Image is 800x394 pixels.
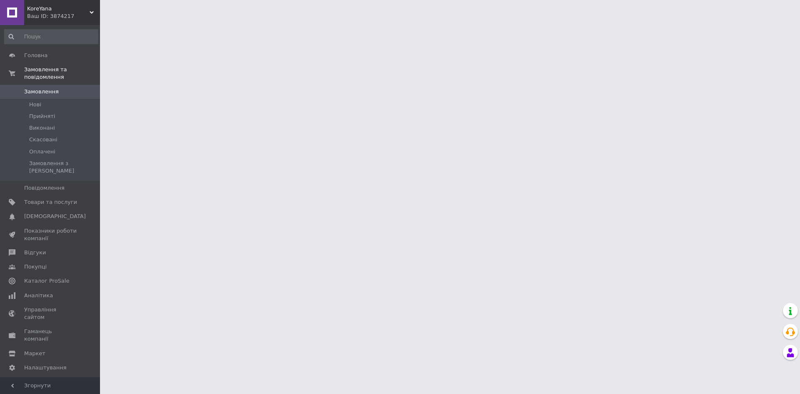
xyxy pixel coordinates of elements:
span: Покупці [24,263,47,271]
span: Виконані [29,124,55,132]
span: Маркет [24,350,45,357]
span: Налаштування [24,364,67,371]
span: Нові [29,101,41,108]
span: Каталог ProSale [24,277,69,285]
input: Пошук [4,29,98,44]
span: Гаманець компанії [24,328,77,343]
span: Управління сайтом [24,306,77,321]
span: Прийняті [29,113,55,120]
span: Оплачені [29,148,55,156]
span: Аналітика [24,292,53,299]
span: Товари та послуги [24,198,77,206]
span: Відгуки [24,249,46,256]
span: Скасовані [29,136,57,143]
span: Показники роботи компанії [24,227,77,242]
span: Головна [24,52,47,59]
span: Замовлення [24,88,59,95]
div: Ваш ID: 3874217 [27,13,100,20]
span: KoreYana [27,5,90,13]
span: [DEMOGRAPHIC_DATA] [24,213,86,220]
span: Замовлення та повідомлення [24,66,100,81]
span: Повідомлення [24,184,65,192]
span: Замовлення з [PERSON_NAME] [29,160,97,175]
